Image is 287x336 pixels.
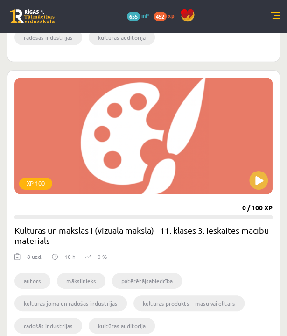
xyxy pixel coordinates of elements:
h2: Kultūras un mākslas i (vizuālā māksla) - 11. klases 3. ieskaites mācību materiāls [14,225,273,246]
li: kultūras produkts – masu vai elitārs [133,295,245,311]
p: 0 % [98,252,107,261]
a: Rīgas 1. Tālmācības vidusskola [10,9,55,23]
li: mākslinieks [57,273,105,289]
div: 8 uzd. [27,252,42,266]
div: XP 100 [19,178,52,190]
span: 655 [127,12,140,21]
li: kultūras joma un radošās industrijas [14,295,127,311]
p: 10 h [64,252,76,261]
li: kultūras auditorija [89,29,155,45]
span: 452 [154,12,167,21]
a: 452 xp [154,12,179,19]
span: xp [168,12,174,19]
li: autors [14,273,50,289]
li: kultūras auditorija [89,318,155,334]
li: patērētājsabiedrība [112,273,182,289]
li: radošās industrijas [14,318,82,334]
li: radošās industrijas [14,29,82,45]
span: mP [141,12,149,19]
